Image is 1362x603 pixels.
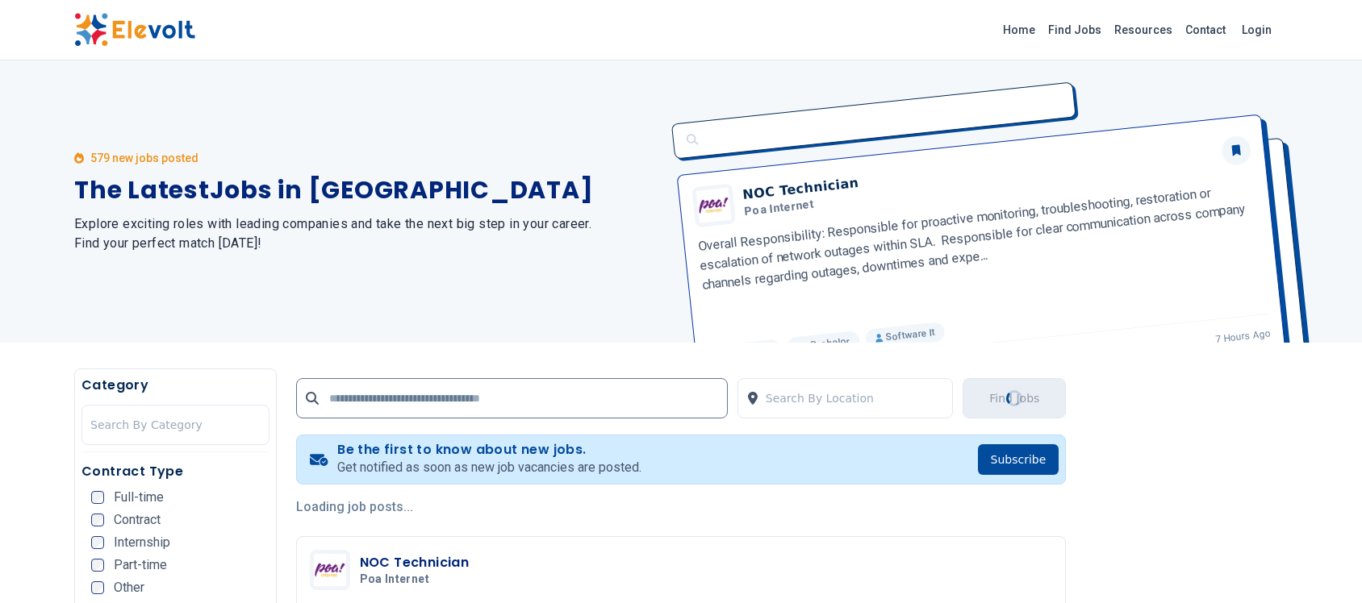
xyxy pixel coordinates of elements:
[978,444,1059,475] button: Subscribe
[90,150,198,166] p: 579 new jobs posted
[91,514,104,526] input: Contract
[1108,17,1179,43] a: Resources
[337,442,641,458] h4: Be the first to know about new jobs.
[74,214,662,253] h2: Explore exciting roles with leading companies and take the next big step in your career. Find you...
[81,462,269,481] h5: Contract Type
[91,559,104,572] input: Part-time
[91,491,104,504] input: Full-time
[1005,389,1023,407] div: Loading...
[296,497,1067,517] p: Loading job posts...
[114,491,164,504] span: Full-time
[114,536,170,549] span: Internship
[114,581,144,594] span: Other
[81,376,269,395] h5: Category
[1232,14,1281,46] a: Login
[963,378,1066,418] button: Find JobsLoading...
[337,458,641,477] p: Get notified as soon as new job vacancies are posted.
[996,17,1042,43] a: Home
[114,514,161,526] span: Contract
[74,176,662,205] h1: The Latest Jobs in [GEOGRAPHIC_DATA]
[360,553,470,572] h3: NOC Technician
[1042,17,1108,43] a: Find Jobs
[74,13,195,47] img: Elevolt
[360,572,429,587] span: Poa Internet
[314,554,346,586] img: Poa Internet
[114,559,167,572] span: Part-time
[1179,17,1232,43] a: Contact
[91,581,104,594] input: Other
[91,536,104,549] input: Internship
